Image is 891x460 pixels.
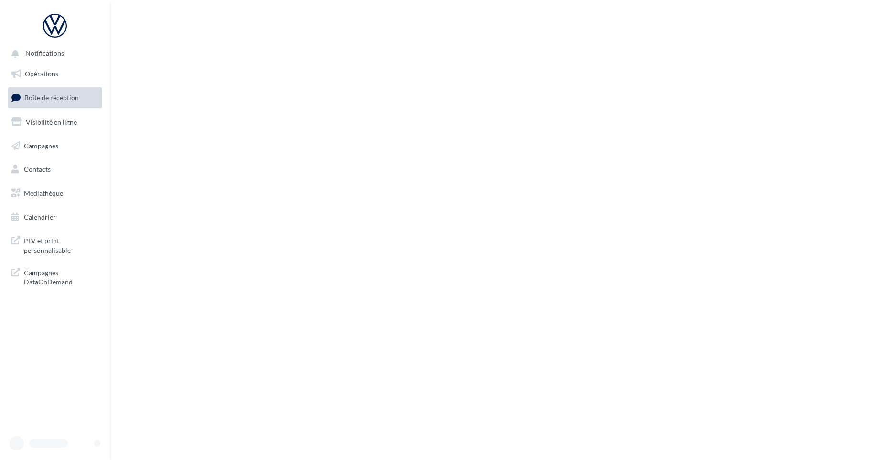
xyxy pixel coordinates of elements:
a: Visibilité en ligne [6,112,104,132]
span: Contacts [24,165,51,173]
span: Campagnes DataOnDemand [24,266,98,287]
a: Boîte de réception [6,87,104,108]
a: Médiathèque [6,183,104,203]
a: Opérations [6,64,104,84]
a: Campagnes [6,136,104,156]
span: Campagnes [24,141,58,149]
span: Calendrier [24,213,56,221]
span: Boîte de réception [24,94,79,102]
span: Visibilité en ligne [26,118,77,126]
span: PLV et print personnalisable [24,234,98,255]
a: PLV et print personnalisable [6,230,104,259]
span: Notifications [25,50,64,58]
a: Calendrier [6,207,104,227]
span: Médiathèque [24,189,63,197]
a: Contacts [6,159,104,179]
span: Opérations [25,70,58,78]
a: Campagnes DataOnDemand [6,262,104,291]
